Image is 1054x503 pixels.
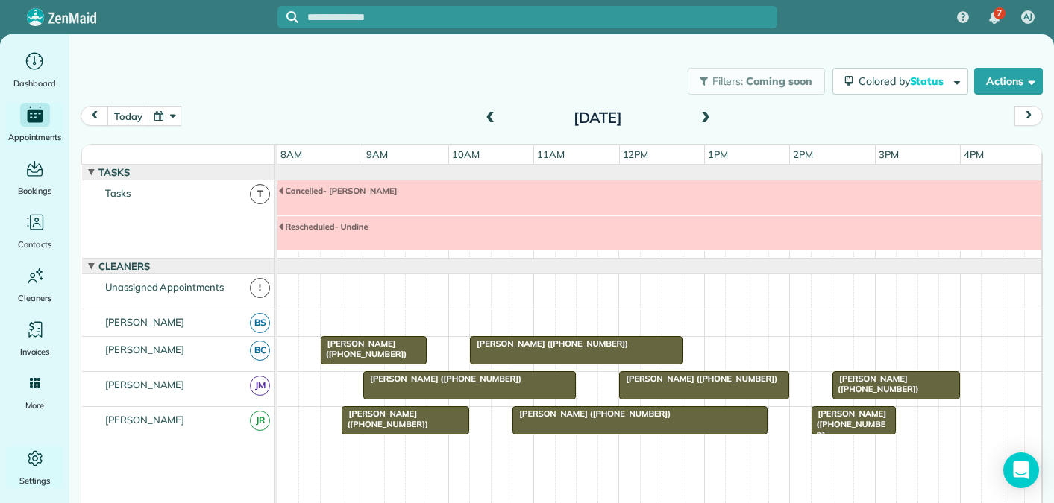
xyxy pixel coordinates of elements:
span: Colored by [859,75,949,88]
span: Invoices [20,344,50,359]
a: Cleaners [6,264,63,306]
button: today [107,106,148,126]
a: Appointments [6,103,63,145]
span: Tasks [95,166,133,178]
a: Dashboard [6,49,63,91]
button: Actions [974,68,1043,95]
button: Focus search [277,11,298,23]
span: Cleaners [95,260,153,272]
a: Settings [6,446,63,488]
span: JM [250,376,270,396]
span: Cancelled- [PERSON_NAME] [277,186,398,196]
button: Colored byStatus [832,68,968,95]
span: [PERSON_NAME] ([PHONE_NUMBER], [PHONE_NUMBER]) [811,408,889,461]
span: [PERSON_NAME] [102,379,188,390]
span: 3pm [876,148,902,160]
span: BC [250,341,270,361]
span: [PERSON_NAME] [102,344,188,355]
span: T [250,184,270,204]
span: Appointments [8,130,62,145]
span: AJ [1023,11,1032,23]
span: 4pm [961,148,987,160]
span: [PERSON_NAME] ([PHONE_NUMBER]) [512,408,671,419]
span: 9am [363,148,391,160]
span: Coming soon [746,75,813,88]
span: More [25,398,44,413]
span: 1pm [705,148,731,160]
span: Rescheduled- Undine [277,221,368,232]
span: 7 [997,7,1002,19]
span: [PERSON_NAME] ([PHONE_NUMBER]) [469,338,629,349]
svg: Focus search [286,11,298,23]
span: Bookings [18,183,52,198]
button: prev [81,106,109,126]
span: Status [910,75,947,88]
span: 12pm [620,148,652,160]
span: [PERSON_NAME] ([PHONE_NUMBER]) [363,373,522,384]
span: Cleaners [18,291,51,306]
span: Tasks [102,187,134,199]
span: ! [250,278,270,298]
span: [PERSON_NAME] [102,316,188,328]
a: Bookings [6,156,63,198]
button: next [1014,106,1043,126]
span: Contacts [18,237,51,252]
span: Dashboard [13,76,56,91]
div: Open Intercom Messenger [1003,452,1039,488]
span: BS [250,313,270,333]
a: Invoices [6,317,63,359]
span: 11am [534,148,568,160]
span: 2pm [790,148,816,160]
h2: [DATE] [504,110,691,126]
span: Unassigned Appointments [102,281,227,293]
span: 10am [449,148,483,160]
span: [PERSON_NAME] ([PHONE_NUMBER]) [320,338,407,359]
span: 8am [277,148,305,160]
span: [PERSON_NAME] [102,414,188,426]
a: Contacts [6,210,63,252]
span: [PERSON_NAME] ([PHONE_NUMBER]) [618,373,778,384]
span: Settings [19,473,51,488]
span: [PERSON_NAME] ([PHONE_NUMBER]) [341,408,428,429]
div: 7 unread notifications [979,1,1010,34]
span: JR [250,411,270,431]
span: Filters: [712,75,744,88]
span: [PERSON_NAME] ([PHONE_NUMBER]) [832,373,919,394]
